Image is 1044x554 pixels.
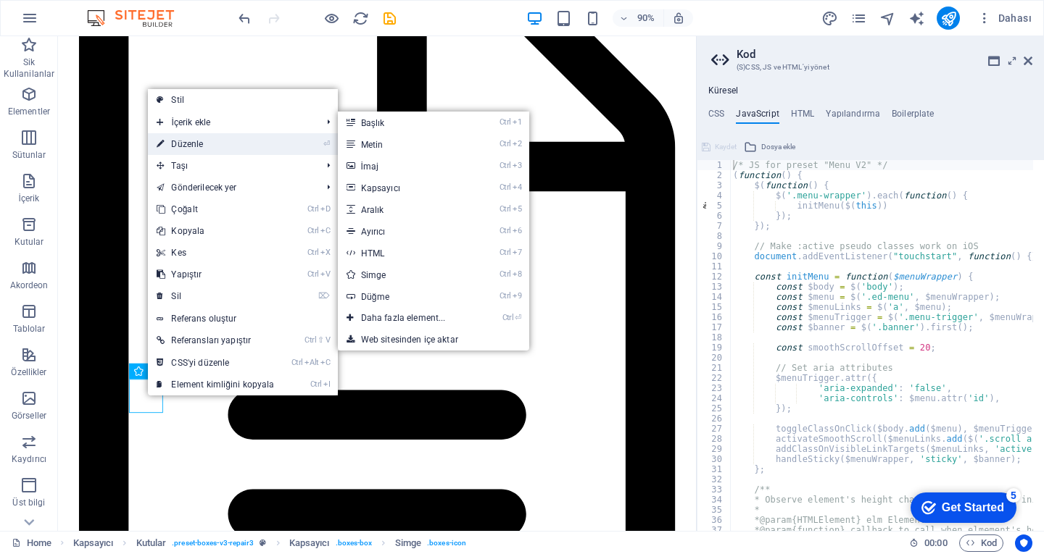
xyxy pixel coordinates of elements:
i: 3 [513,161,522,170]
i: 6 [513,226,522,235]
button: navigator [879,9,896,27]
button: undo [236,9,253,27]
i: ⏎ [515,313,521,322]
i: Ctrl [500,117,511,127]
div: 28 [697,434,732,444]
div: 24 [697,393,732,403]
a: ⏎Düzenle [148,133,283,155]
i: Ctrl [500,226,511,235]
span: Taşı [148,155,315,177]
a: Web sitesinden içe aktar [338,329,529,351]
span: . boxes-icon [427,534,466,552]
a: CtrlIElement kimliğini kopyala [148,374,283,395]
div: 30 [697,454,732,464]
p: İçerik [18,193,39,204]
p: Üst bilgi [12,497,45,508]
div: 34 [697,495,732,505]
span: Seçmek için tıkla. Düzenlemek için çift tıkla [395,534,421,552]
div: Get Started [43,16,105,29]
i: Sayfayı yeniden yükleyin [352,10,369,27]
span: . boxes-box [336,534,373,552]
button: reload [352,9,369,27]
i: Ctrl [291,358,303,367]
button: Ön izleme modundan çıkıp düzenlemeye devam etmek için buraya tıklayın [323,9,340,27]
div: 13 [697,282,732,292]
i: X [320,248,331,257]
i: V [320,269,331,279]
div: 20 [697,353,732,363]
p: Tablolar [13,323,46,335]
div: 33 [697,484,732,495]
i: Yeniden boyutlandırmada yakınlaştırma düzeyini seçilen cihaza uyacak şekilde otomatik olarak ayarla. [672,12,685,25]
i: 5 [513,204,522,214]
a: CtrlCKopyala [148,220,283,242]
button: pages [850,9,867,27]
span: Seçmek için tıkla. Düzenlemek için çift tıkla [289,534,330,552]
i: ⌦ [318,291,330,301]
h4: CSS [708,109,724,125]
p: Özellikler [11,366,46,378]
button: Usercentrics [1015,534,1032,552]
button: publish [937,7,960,30]
h2: Kod [737,48,1032,61]
span: Seçmek için tıkla. Düzenlemek için çift tıkla [73,534,114,552]
p: Görseller [12,410,46,421]
a: Referans oluştur [148,308,337,330]
span: Dosya ekle [761,138,795,156]
div: 5 [107,3,122,17]
button: design [821,9,838,27]
div: 3 [697,180,732,190]
i: V [326,335,330,345]
h4: Yapılandırma [826,109,880,125]
a: CtrlVYapıştır [148,264,283,285]
i: Ctrl [500,291,511,301]
button: save [381,9,398,27]
i: Bu element, özelleştirilebilir bir ön ayar [260,539,266,547]
i: Ctrl [307,226,319,235]
div: 12 [697,272,732,282]
i: Geri al: Elementleri sil (Ctrl+Z) [236,10,253,27]
div: Get Started 5 items remaining, 0% complete [12,7,117,38]
i: 2 [513,139,522,148]
h4: JavaScript [736,109,779,125]
i: Kaydet (Ctrl+S) [381,10,398,27]
a: Ctrl9Düğme [338,285,475,307]
a: Gönderilecek yer [148,177,315,198]
h4: Küresel [708,85,738,97]
div: 31 [697,464,732,474]
h4: HTML [791,109,815,125]
div: 14 [697,292,732,302]
img: Editor Logo [83,9,192,27]
span: 00 00 [924,534,947,552]
i: AI Writer [908,10,925,27]
a: Ctrl8Simge [338,264,475,285]
a: CtrlAltCCSS'yi düzenle [148,352,283,374]
i: D [320,204,331,214]
span: Seçmek için tıkla. Düzenlemek için çift tıkla [136,534,167,552]
i: Tasarım (Ctrl+Alt+Y) [821,10,838,27]
i: Ctrl [307,248,319,257]
a: Ctrl7HTML [338,242,475,264]
a: Stil [148,89,337,111]
h3: (S)CSS, JS ve HTML'yi yönet [737,61,1003,74]
div: 6 [697,211,732,221]
nav: breadcrumb [73,534,467,552]
i: Yayınla [940,10,957,27]
div: 7 [697,221,732,231]
a: Seçimi iptal etmek için tıkla. Sayfaları açmak için çift tıkla [12,534,51,552]
button: Dahası [971,7,1037,30]
div: 15 [697,302,732,312]
a: Ctrl4Kapsayıcı [338,177,475,198]
i: ⏎ [323,139,330,148]
div: 22 [697,373,732,383]
i: I [323,379,331,389]
a: CtrlXKes [148,242,283,264]
a: ⌦Sil [148,285,283,307]
h6: Oturum süresi [909,534,948,552]
div: 9 [697,241,732,251]
div: 25 [697,403,732,414]
p: Sütunlar [12,149,46,161]
p: Kutular [14,236,44,248]
span: . preset-boxes-v3-repair3 [172,534,254,552]
a: Ctrl1Başlık [338,112,475,133]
